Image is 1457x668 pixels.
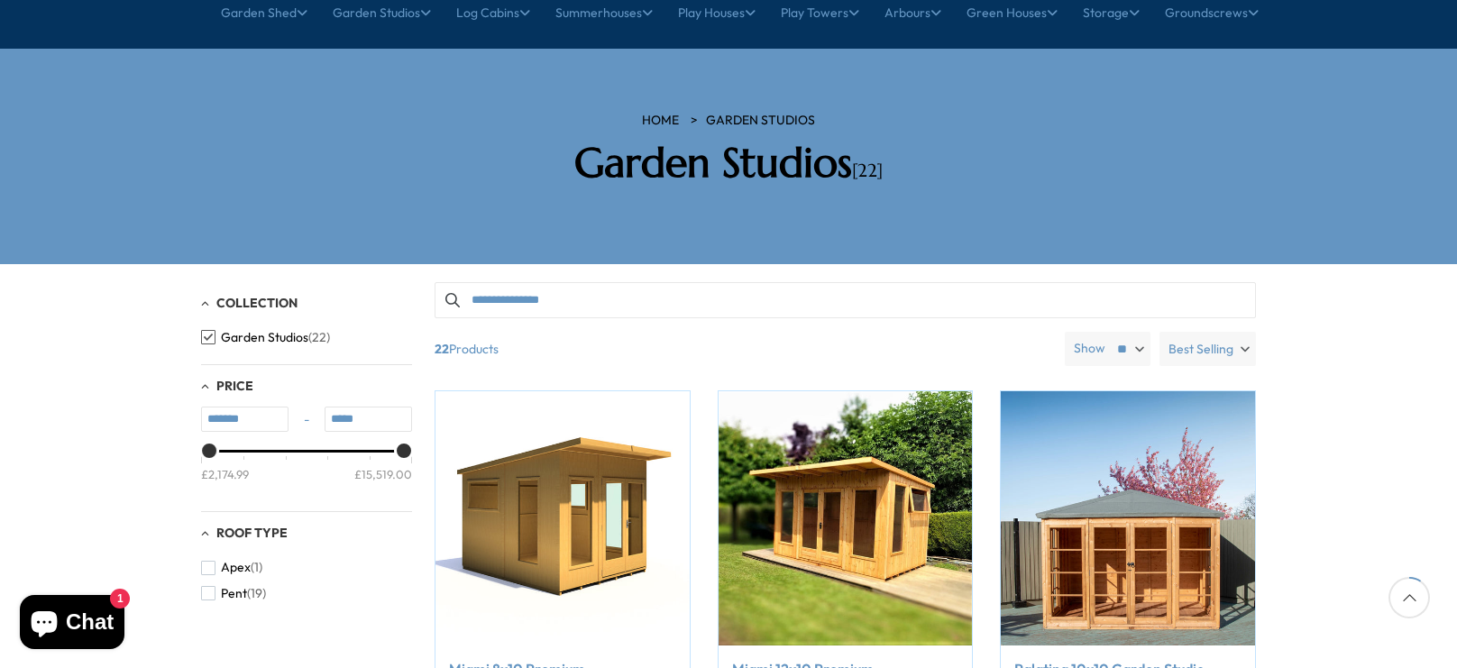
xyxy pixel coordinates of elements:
[289,411,325,429] span: -
[308,330,330,345] span: (22)
[201,325,330,351] button: Garden Studios
[1074,340,1105,358] label: Show
[354,466,412,482] div: £15,519.00
[216,378,253,394] span: Price
[1159,332,1256,366] label: Best Selling
[201,450,412,498] div: Price
[216,295,298,311] span: Collection
[201,581,266,607] button: Pent
[852,160,883,182] span: [22]
[201,407,289,432] input: Min value
[247,586,266,601] span: (19)
[201,554,262,581] button: Apex
[472,139,985,188] h2: Garden Studios
[251,560,262,575] span: (1)
[435,282,1256,318] input: Search products
[14,595,130,654] inbox-online-store-chat: Shopify online store chat
[1168,332,1233,366] span: Best Selling
[325,407,412,432] input: Max value
[216,525,288,541] span: Roof Type
[642,112,679,130] a: HOME
[706,112,815,130] a: Garden Studios
[201,466,249,482] div: £2,174.99
[435,332,449,366] b: 22
[221,330,308,345] span: Garden Studios
[221,586,247,601] span: Pent
[221,560,251,575] span: Apex
[427,332,1058,366] span: Products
